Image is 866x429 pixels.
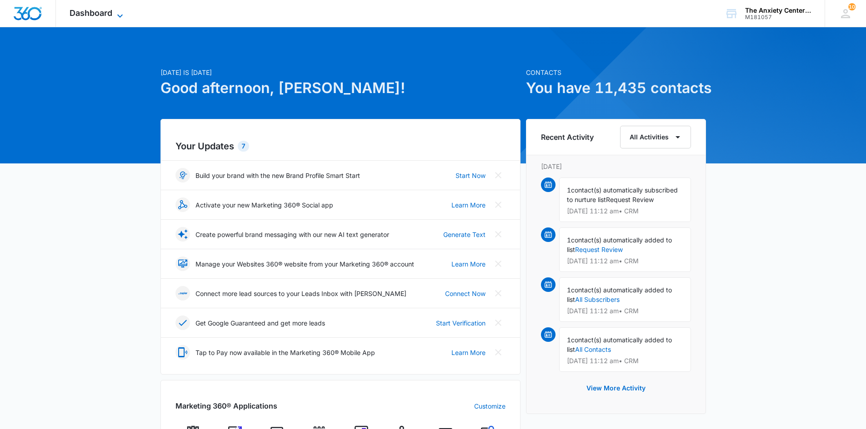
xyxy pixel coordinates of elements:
[541,132,594,143] h6: Recent Activity
[567,186,678,203] span: contact(s) automatically subscribed to nurture list
[575,296,620,303] a: All Subscribers
[567,336,571,344] span: 1
[567,258,683,264] p: [DATE] 11:12 am • CRM
[70,8,112,18] span: Dashboard
[541,162,691,171] p: [DATE]
[474,401,506,411] a: Customize
[451,259,486,269] a: Learn More
[526,77,706,99] h1: You have 11,435 contacts
[175,139,506,153] h2: Your Updates
[491,345,506,360] button: Close
[160,68,521,77] p: [DATE] is [DATE]
[451,200,486,210] a: Learn More
[526,68,706,77] p: Contacts
[491,168,506,182] button: Close
[160,77,521,99] h1: Good afternoon, [PERSON_NAME]!
[175,400,277,411] h2: Marketing 360® Applications
[195,348,375,357] p: Tap to Pay now available in the Marketing 360® Mobile App
[567,308,683,314] p: [DATE] 11:12 am • CRM
[195,259,414,269] p: Manage your Websites 360® website from your Marketing 360® account
[445,289,486,298] a: Connect Now
[195,200,333,210] p: Activate your new Marketing 360® Social app
[567,286,571,294] span: 1
[491,227,506,242] button: Close
[745,7,811,14] div: account name
[567,336,672,353] span: contact(s) automatically added to list
[577,377,655,399] button: View More Activity
[491,197,506,212] button: Close
[195,230,389,239] p: Create powerful brand messaging with our new AI text generator
[195,318,325,328] p: Get Google Guaranteed and get more leads
[567,236,672,253] span: contact(s) automatically added to list
[491,256,506,271] button: Close
[606,196,654,203] span: Request Review
[745,14,811,20] div: account id
[567,358,683,364] p: [DATE] 11:12 am • CRM
[575,246,623,253] a: Request Review
[575,345,611,353] a: All Contacts
[848,3,856,10] div: notifications count
[567,186,571,194] span: 1
[567,208,683,214] p: [DATE] 11:12 am • CRM
[195,289,406,298] p: Connect more lead sources to your Leads Inbox with [PERSON_NAME]
[238,141,249,152] div: 7
[456,171,486,180] a: Start Now
[491,286,506,301] button: Close
[195,171,360,180] p: Build your brand with the new Brand Profile Smart Start
[848,3,856,10] span: 10
[436,318,486,328] a: Start Verification
[443,230,486,239] a: Generate Text
[491,316,506,330] button: Close
[567,286,672,303] span: contact(s) automatically added to list
[567,236,571,244] span: 1
[451,348,486,357] a: Learn More
[620,126,691,148] button: All Activities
